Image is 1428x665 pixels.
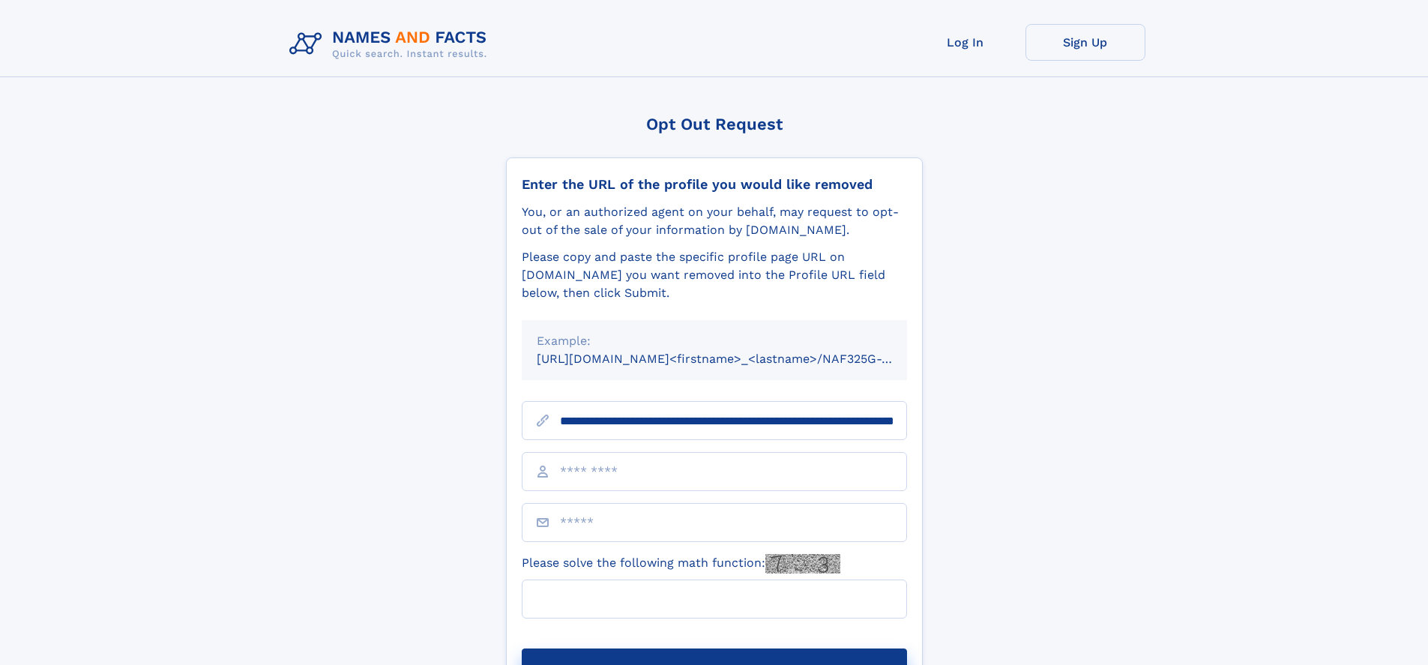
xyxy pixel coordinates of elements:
[906,24,1025,61] a: Log In
[522,176,907,193] div: Enter the URL of the profile you would like removed
[283,24,499,64] img: Logo Names and Facts
[1025,24,1145,61] a: Sign Up
[522,248,907,302] div: Please copy and paste the specific profile page URL on [DOMAIN_NAME] you want removed into the Pr...
[522,554,840,574] label: Please solve the following math function:
[506,115,923,133] div: Opt Out Request
[537,352,936,366] small: [URL][DOMAIN_NAME]<firstname>_<lastname>/NAF325G-xxxxxxxx
[522,203,907,239] div: You, or an authorized agent on your behalf, may request to opt-out of the sale of your informatio...
[537,332,892,350] div: Example:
